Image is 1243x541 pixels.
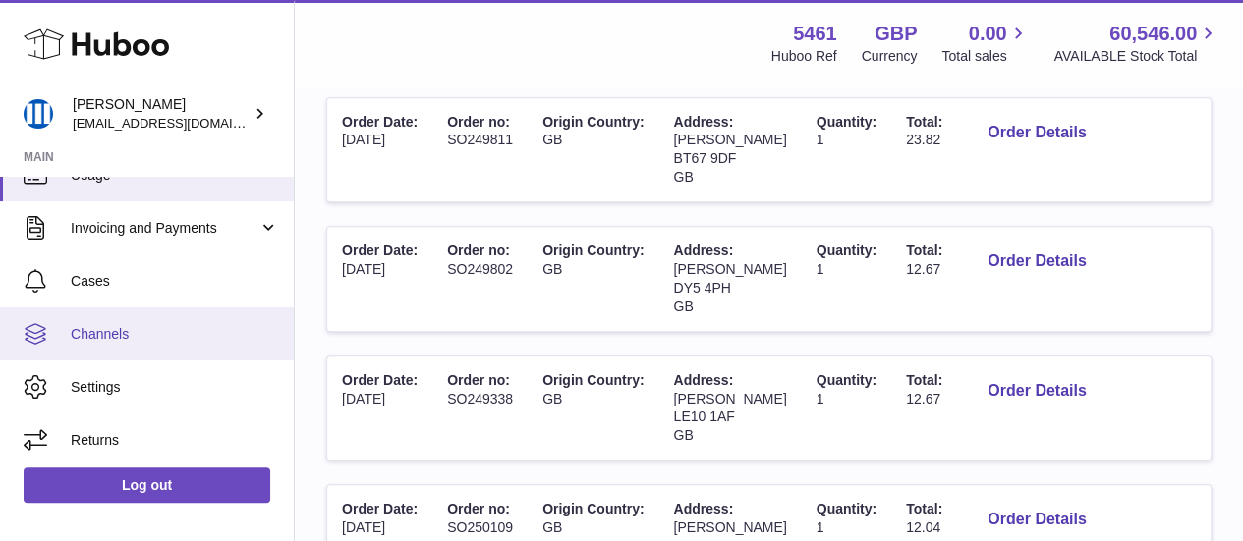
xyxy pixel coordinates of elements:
span: Order Date: [342,501,418,516]
span: DY5 4PH [673,280,730,296]
span: Order no: [447,114,510,130]
span: LE10 1AF [673,408,734,424]
span: Address: [673,243,733,258]
span: [PERSON_NAME] [673,391,786,406]
td: 1 [802,227,891,331]
a: 60,546.00 AVAILABLE Stock Total [1053,21,1219,66]
span: Total: [906,501,942,516]
span: Quantity: [817,372,876,388]
span: Total: [906,372,942,388]
span: Returns [71,431,279,450]
td: [DATE] [327,98,432,202]
span: Address: [673,114,733,130]
span: Order no: [447,372,510,388]
td: SO249811 [432,98,528,202]
span: 12.67 [906,391,940,406]
strong: GBP [875,21,917,47]
span: Order Date: [342,372,418,388]
span: Origin Country: [542,372,644,388]
span: Origin Country: [542,501,644,516]
span: Order no: [447,243,510,258]
td: SO249802 [432,227,528,331]
button: Order Details [972,242,1102,282]
span: [PERSON_NAME] [673,132,786,147]
span: [PERSON_NAME] [673,261,786,277]
span: Invoicing and Payments [71,219,258,238]
span: Order no: [447,501,510,516]
span: GB [673,427,693,443]
span: Quantity: [817,243,876,258]
span: Total: [906,114,942,130]
span: 12.04 [906,519,940,535]
td: [DATE] [327,356,432,460]
span: 60,546.00 [1109,21,1197,47]
span: 0.00 [969,21,1007,47]
span: Address: [673,372,733,388]
span: Origin Country: [542,114,644,130]
span: Origin Country: [542,243,644,258]
span: Total sales [941,47,1029,66]
span: Total: [906,243,942,258]
strong: 5461 [793,21,837,47]
span: 12.67 [906,261,940,277]
td: 1 [802,356,891,460]
button: Order Details [972,371,1102,411]
img: internalAdmin-5461@internal.huboo.com [24,99,53,129]
span: GB [673,169,693,185]
div: [PERSON_NAME] [73,95,250,133]
span: [EMAIL_ADDRESS][DOMAIN_NAME] [73,115,289,131]
span: Settings [71,378,279,397]
span: [PERSON_NAME] [673,519,786,535]
span: Order Date: [342,114,418,130]
div: Currency [862,47,918,66]
span: Channels [71,325,279,344]
a: 0.00 Total sales [941,21,1029,66]
span: Quantity: [817,114,876,130]
span: Cases [71,272,279,291]
td: 1 [802,98,891,202]
button: Order Details [972,113,1102,153]
td: GB [528,227,658,331]
td: SO249338 [432,356,528,460]
span: AVAILABLE Stock Total [1053,47,1219,66]
span: Address: [673,501,733,516]
td: GB [528,356,658,460]
div: Huboo Ref [771,47,837,66]
a: Log out [24,467,270,503]
td: GB [528,98,658,202]
td: [DATE] [327,227,432,331]
span: Quantity: [817,501,876,516]
span: BT67 9DF [673,150,736,166]
span: 23.82 [906,132,940,147]
span: GB [673,298,693,314]
span: Order Date: [342,243,418,258]
button: Order Details [972,500,1102,540]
